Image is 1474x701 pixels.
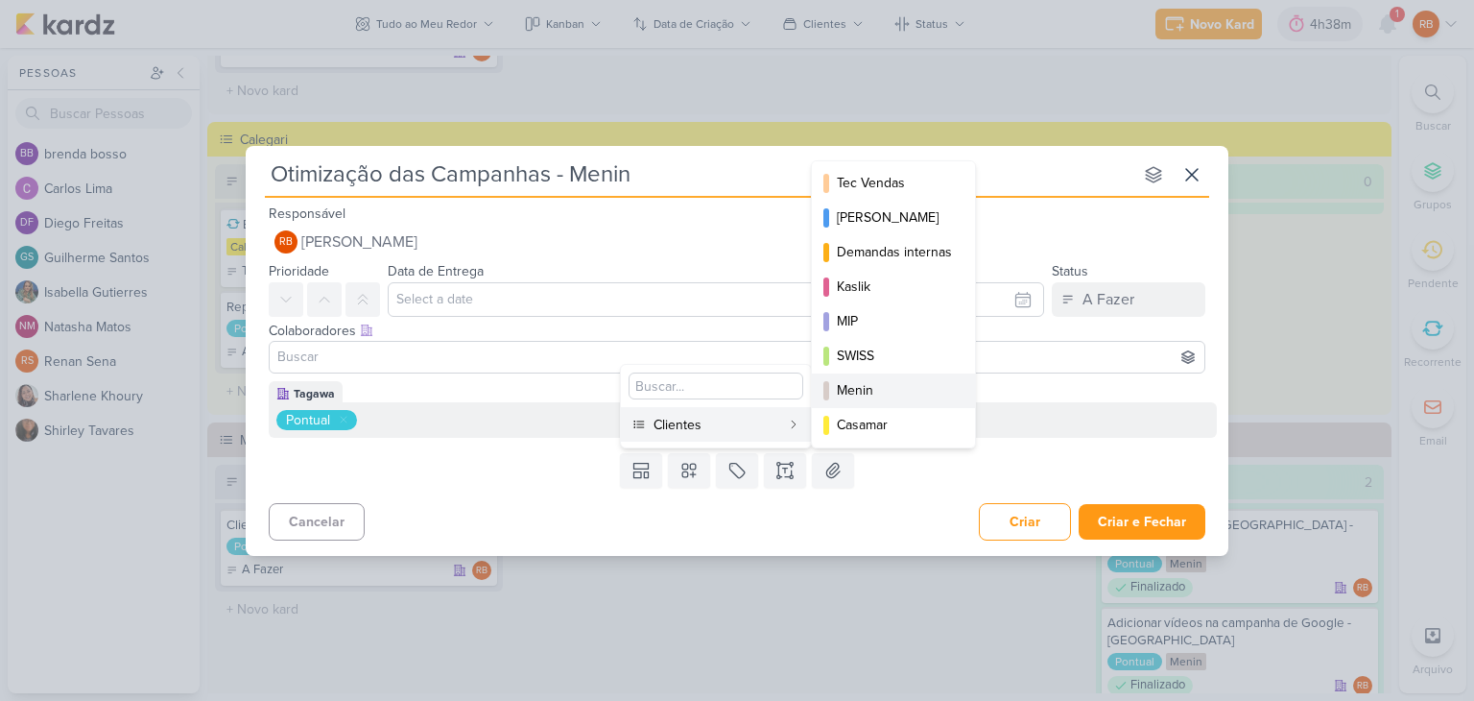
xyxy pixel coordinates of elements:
button: MIP [812,304,975,339]
button: Cancelar [269,503,365,541]
div: Kaslik [837,277,952,297]
button: Casamar [812,408,975,443]
input: Buscar [273,346,1201,369]
div: [PERSON_NAME] [837,207,952,228]
div: Demandas internas [837,242,952,262]
button: Demandas internas [812,235,975,270]
button: SWISS [812,339,975,374]
button: [PERSON_NAME] [812,201,975,235]
button: Menin [812,374,975,408]
p: RB [279,237,293,248]
div: Colaboradores [269,321,1205,341]
button: Criar e Fechar [1079,504,1205,540]
label: Responsável [269,205,345,222]
input: Kard Sem Título [265,157,1132,192]
input: Select a date [388,282,1044,317]
button: Clientes [621,407,811,442]
div: Clientes [654,415,780,435]
button: A Fazer [1052,282,1205,317]
span: [PERSON_NAME] [301,230,417,254]
div: Casamar [837,415,952,435]
input: Buscar... [629,373,803,399]
label: Status [1052,263,1088,279]
div: Pontual [286,410,330,430]
button: Kaslik [812,270,975,304]
div: Tagawa [294,385,335,402]
div: A Fazer [1082,288,1134,311]
div: MIP [837,311,952,331]
button: Criar [979,503,1071,541]
button: RB [PERSON_NAME] [269,225,1205,259]
div: Menin [837,380,952,400]
div: Rogerio Bispo [274,230,297,254]
label: Prioridade [269,263,329,279]
div: SWISS [837,346,952,366]
label: Data de Entrega [388,263,484,279]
